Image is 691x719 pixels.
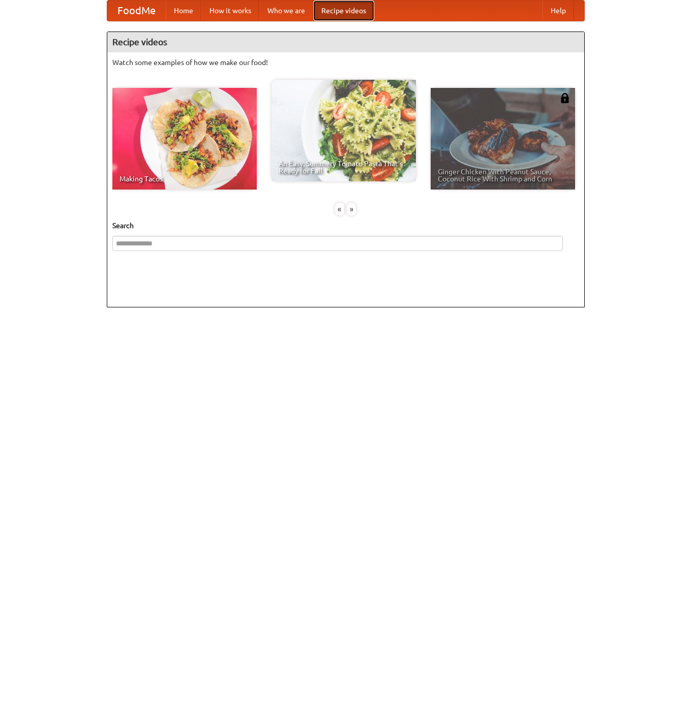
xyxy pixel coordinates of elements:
a: Who we are [259,1,313,21]
a: FoodMe [107,1,166,21]
a: An Easy, Summery Tomato Pasta That's Ready for Fall [272,80,416,181]
a: Home [166,1,201,21]
span: Making Tacos [119,175,250,182]
h4: Recipe videos [107,32,584,52]
span: An Easy, Summery Tomato Pasta That's Ready for Fall [279,160,409,174]
a: How it works [201,1,259,21]
div: » [347,203,356,215]
img: 483408.png [560,93,570,103]
p: Watch some examples of how we make our food! [112,57,579,68]
a: Making Tacos [112,88,257,190]
a: Help [543,1,574,21]
div: « [335,203,344,215]
h5: Search [112,221,579,231]
a: Recipe videos [313,1,374,21]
